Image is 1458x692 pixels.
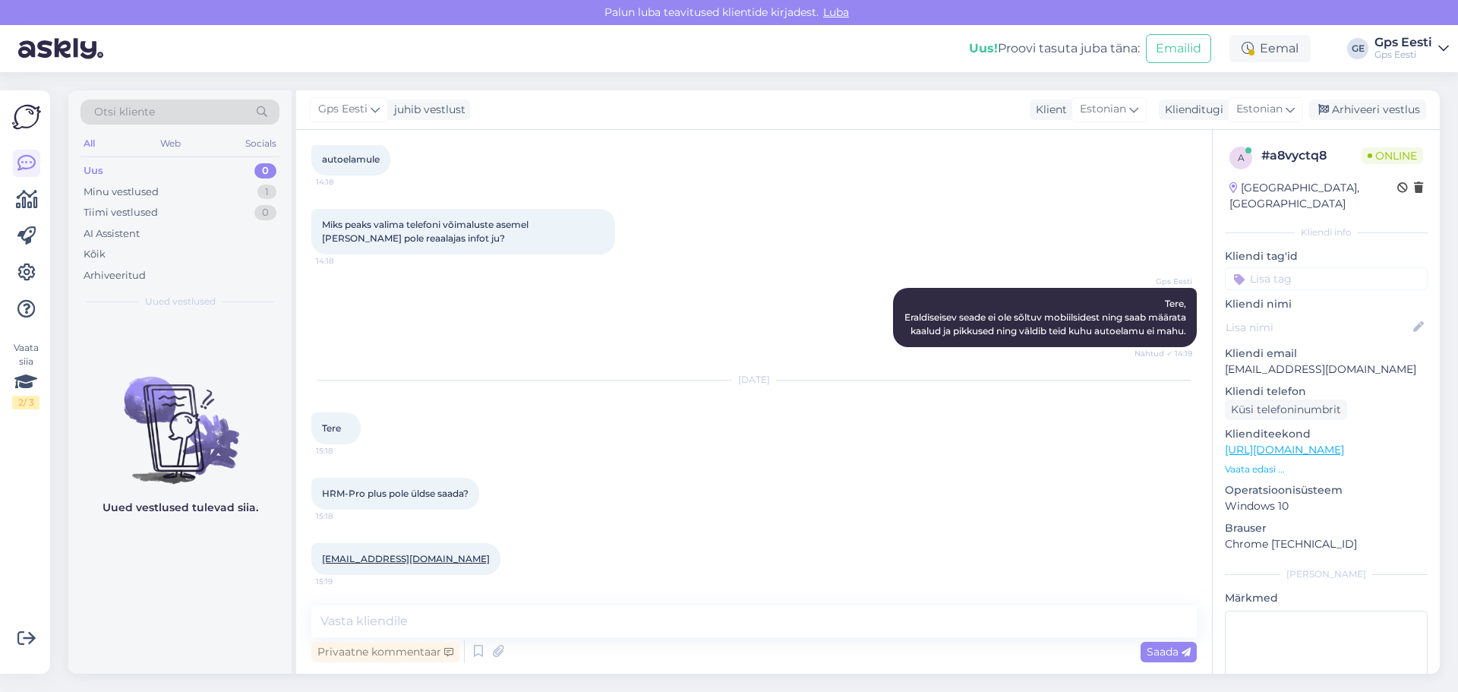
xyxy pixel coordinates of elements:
p: Brauser [1225,520,1428,536]
b: Uus! [969,41,998,55]
span: Uued vestlused [145,295,216,308]
img: No chats [68,349,292,486]
span: Estonian [1080,101,1126,118]
p: Kliendi nimi [1225,296,1428,312]
span: Nähtud ✓ 14:19 [1135,348,1192,359]
div: Minu vestlused [84,185,159,200]
a: Gps EestiGps Eesti [1374,36,1449,61]
div: [GEOGRAPHIC_DATA], [GEOGRAPHIC_DATA] [1229,180,1397,212]
div: All [80,134,98,153]
div: Küsi telefoninumbrit [1225,400,1347,420]
div: Uus [84,163,103,179]
p: Kliendi email [1225,346,1428,362]
p: Operatsioonisüsteem [1225,482,1428,498]
span: Miks peaks valima telefoni võimaluste asemel [PERSON_NAME] pole reaalajas infot ju? [322,219,531,244]
div: Gps Eesti [1374,49,1432,61]
p: Märkmed [1225,590,1428,606]
span: Gps Eesti [1135,276,1192,287]
p: Uued vestlused tulevad siia. [103,500,258,516]
span: Tere [322,422,341,434]
div: Arhiveeri vestlus [1309,100,1426,120]
div: GE [1347,38,1368,59]
p: Kliendi tag'id [1225,248,1428,264]
div: Tiimi vestlused [84,205,158,220]
span: Tere, Eraldiseisev seade ei ole sõltuv mobiilsidest ning saab määrata kaalud ja pikkused ning väl... [904,298,1188,337]
div: [DATE] [311,373,1197,387]
span: Otsi kliente [94,104,155,120]
span: 15:19 [316,576,373,587]
a: [URL][DOMAIN_NAME] [1225,443,1344,457]
p: Windows 10 [1225,498,1428,514]
div: [PERSON_NAME] [1225,567,1428,581]
div: # a8vyctq8 [1261,147,1362,165]
div: Klient [1030,102,1067,118]
div: Privaatne kommentaar [311,642,459,662]
div: Gps Eesti [1374,36,1432,49]
p: Chrome [TECHNICAL_ID] [1225,536,1428,552]
p: Vaata edasi ... [1225,463,1428,476]
div: Proovi tasuta juba täna: [969,39,1140,58]
span: Estonian [1236,101,1283,118]
div: 2 / 3 [12,396,39,409]
span: autoelamule [322,153,380,165]
p: [EMAIL_ADDRESS][DOMAIN_NAME] [1225,362,1428,378]
span: Saada [1147,645,1191,659]
span: Online [1362,147,1423,164]
div: Vaata siia [12,341,39,409]
input: Lisa tag [1225,267,1428,290]
span: Luba [819,5,854,19]
input: Lisa nimi [1226,319,1410,336]
span: 15:18 [316,510,373,522]
div: juhib vestlust [388,102,465,118]
div: Kliendi info [1225,226,1428,239]
img: Askly Logo [12,103,41,131]
span: HRM-Pro plus pole üldse saada? [322,488,469,499]
div: Socials [242,134,279,153]
div: 1 [257,185,276,200]
div: AI Assistent [84,226,140,242]
div: Eemal [1229,35,1311,62]
button: Emailid [1146,34,1211,63]
span: Gps Eesti [318,101,368,118]
a: [EMAIL_ADDRESS][DOMAIN_NAME] [322,553,490,564]
div: 0 [254,163,276,179]
div: Kõik [84,247,106,262]
div: Arhiveeritud [84,268,146,283]
div: Web [157,134,184,153]
span: 15:18 [316,445,373,457]
span: 14:18 [316,255,373,267]
span: 14:18 [316,176,373,188]
div: 0 [254,205,276,220]
p: Kliendi telefon [1225,384,1428,400]
p: Klienditeekond [1225,426,1428,442]
div: Klienditugi [1159,102,1223,118]
span: a [1238,152,1245,163]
